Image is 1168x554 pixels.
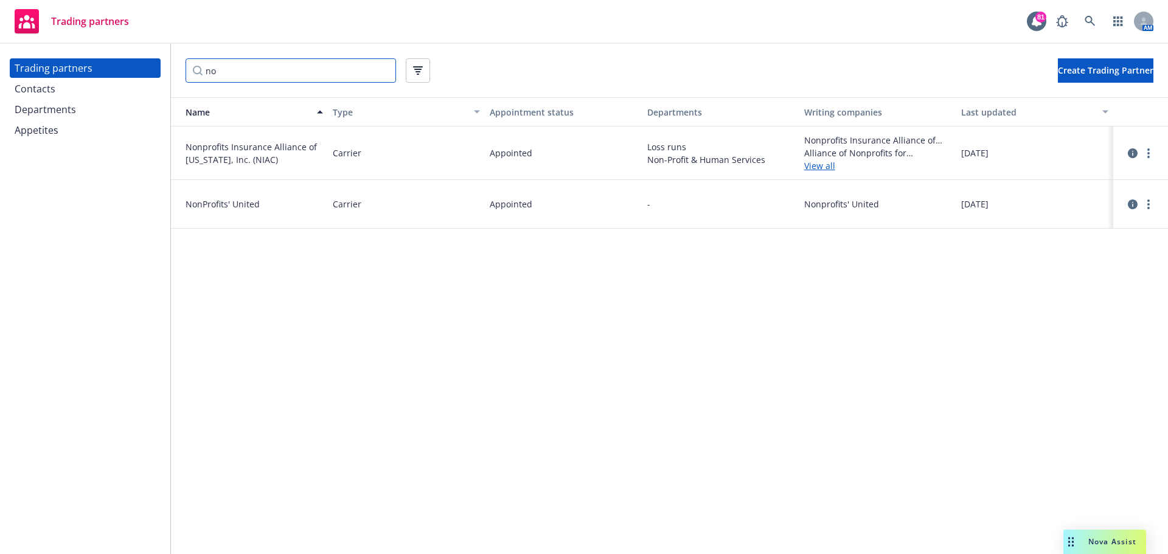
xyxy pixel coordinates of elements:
[333,147,361,159] span: Carrier
[642,97,799,126] button: Departments
[1141,197,1156,212] a: more
[15,79,55,99] div: Contacts
[176,106,310,119] div: Name
[186,58,396,83] input: Filter by keyword...
[804,147,951,159] span: Alliance of Nonprofits for Insurance, Risk Retention Group, Inc.
[10,58,161,78] a: Trading partners
[15,58,92,78] div: Trading partners
[333,106,467,119] div: Type
[15,100,76,119] div: Departments
[490,147,532,159] span: Appointed
[961,147,989,159] span: [DATE]
[1063,530,1079,554] div: Drag to move
[1125,146,1140,161] a: circleInformation
[961,106,1095,119] div: Last updated
[1141,146,1156,161] a: more
[1050,9,1074,33] a: Report a Bug
[51,16,129,26] span: Trading partners
[1088,536,1136,547] span: Nova Assist
[647,153,794,166] span: Non-Profit & Human Services
[1058,64,1153,76] span: Create Trading Partner
[328,97,485,126] button: Type
[186,140,323,166] span: Nonprofits Insurance Alliance of [US_STATE], Inc. (NIAC)
[186,198,323,210] span: NonProfits' United
[485,97,642,126] button: Appointment status
[799,97,956,126] button: Writing companies
[10,4,134,38] a: Trading partners
[956,97,1113,126] button: Last updated
[10,79,161,99] a: Contacts
[10,100,161,119] a: Departments
[490,106,637,119] div: Appointment status
[1078,9,1102,33] a: Search
[1035,12,1046,23] div: 81
[647,106,794,119] div: Departments
[1125,197,1140,212] a: circleInformation
[647,198,650,210] span: -
[647,140,794,153] span: Loss runs
[1063,530,1146,554] button: Nova Assist
[804,134,951,147] span: Nonprofits Insurance Alliance of [US_STATE], Inc.
[490,198,532,210] span: Appointed
[10,120,161,140] a: Appetites
[804,198,951,210] span: Nonprofits' United
[961,198,989,210] span: [DATE]
[1058,58,1153,83] button: Create Trading Partner
[171,97,328,126] button: Name
[1106,9,1130,33] a: Switch app
[15,120,58,140] div: Appetites
[804,106,951,119] div: Writing companies
[333,198,361,210] span: Carrier
[804,159,951,172] a: View all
